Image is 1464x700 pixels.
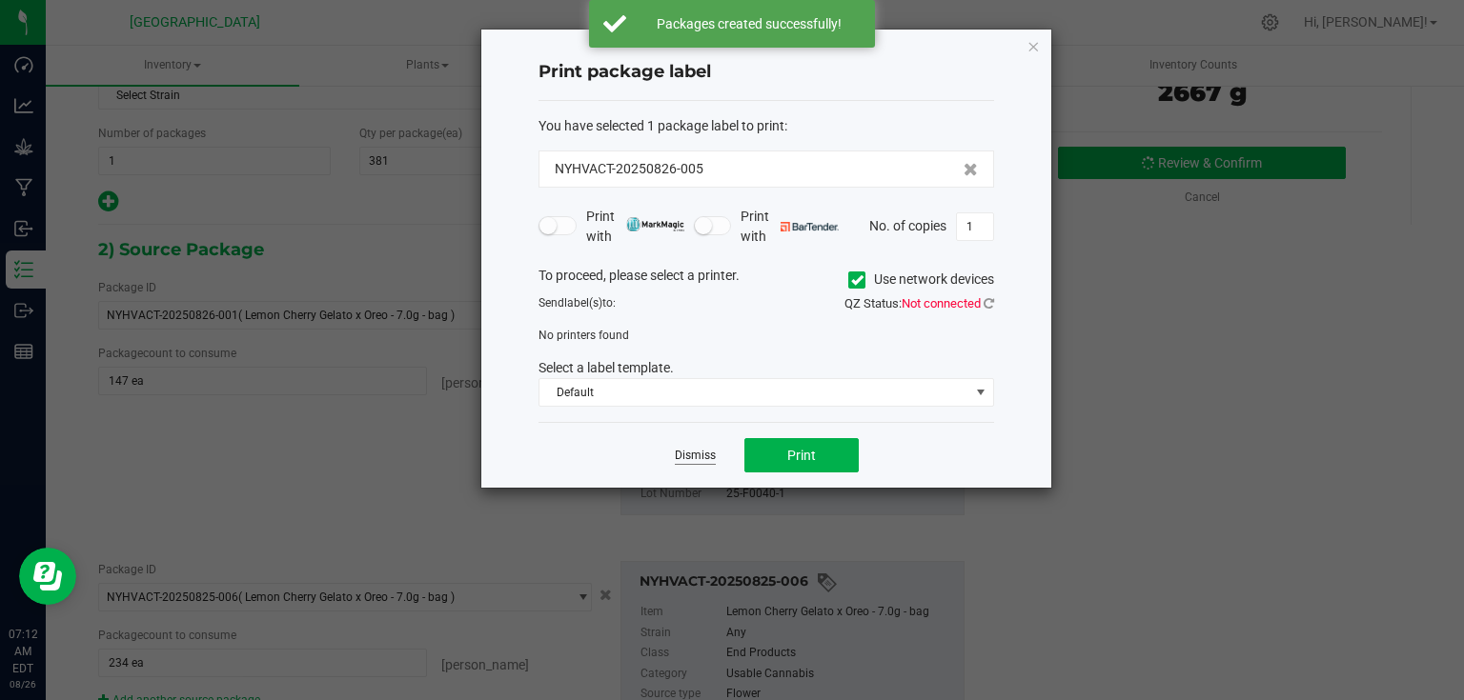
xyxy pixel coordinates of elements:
[781,222,839,231] img: bartender.png
[539,118,784,133] span: You have selected 1 package label to print
[869,217,946,232] span: No. of copies
[539,60,994,85] h4: Print package label
[586,207,684,247] span: Print with
[555,159,703,179] span: NYHVACT-20250826-005
[637,14,861,33] div: Packages created successfully!
[626,217,684,231] img: mark_magic_cybra.png
[539,379,969,406] span: Default
[564,296,602,310] span: label(s)
[524,266,1008,294] div: To proceed, please select a printer.
[539,116,994,136] div: :
[539,296,616,310] span: Send to:
[844,296,994,310] span: QZ Status:
[675,448,716,464] a: Dismiss
[848,270,994,290] label: Use network devices
[902,296,981,310] span: Not connected
[524,358,1008,378] div: Select a label template.
[19,548,76,605] iframe: Resource center
[744,438,859,472] button: Print
[539,329,629,342] span: No printers found
[787,448,816,463] span: Print
[741,207,839,247] span: Print with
